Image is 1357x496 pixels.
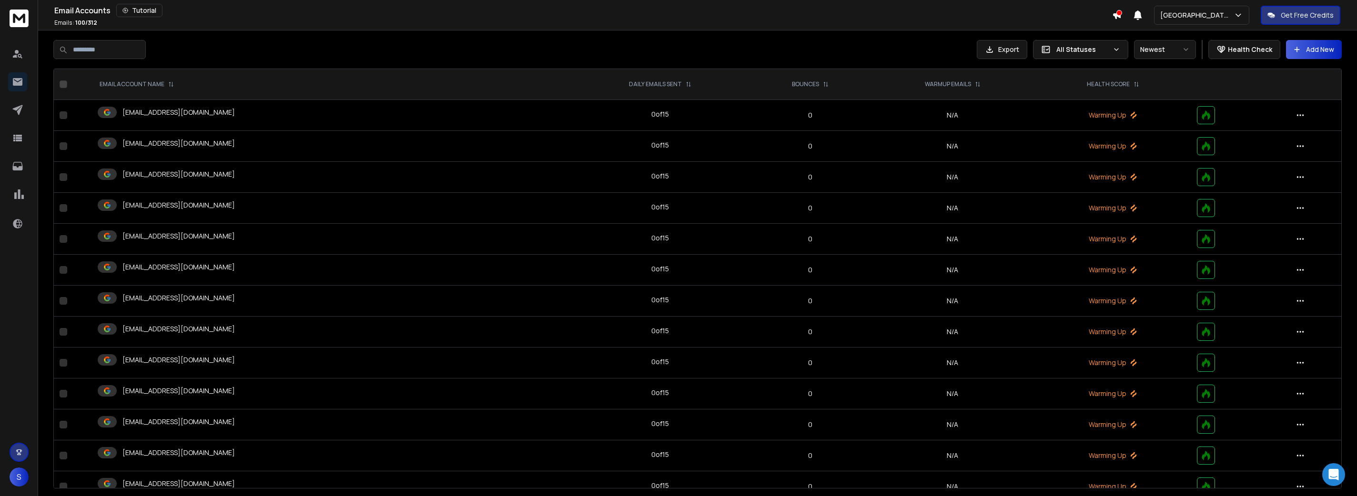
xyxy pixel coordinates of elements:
[122,231,235,241] p: [EMAIL_ADDRESS][DOMAIN_NAME]
[651,109,669,119] div: 0 of 15
[756,327,865,337] p: 0
[122,448,235,457] p: [EMAIL_ADDRESS][DOMAIN_NAME]
[756,420,865,429] p: 0
[122,355,235,365] p: [EMAIL_ADDRESS][DOMAIN_NAME]
[651,388,669,397] div: 0 of 15
[1228,45,1272,54] p: Health Check
[1281,10,1334,20] p: Get Free Credits
[1041,110,1186,120] p: Warming Up
[1041,327,1186,337] p: Warming Up
[651,481,669,490] div: 0 of 15
[871,193,1035,224] td: N/A
[1134,40,1196,59] button: Newest
[122,479,235,488] p: [EMAIL_ADDRESS][DOMAIN_NAME]
[1160,10,1234,20] p: [GEOGRAPHIC_DATA]
[1087,80,1130,88] p: HEALTH SCORE
[10,467,29,486] button: S
[122,417,235,427] p: [EMAIL_ADDRESS][DOMAIN_NAME]
[871,224,1035,255] td: N/A
[871,162,1035,193] td: N/A
[756,141,865,151] p: 0
[871,378,1035,409] td: N/A
[54,19,97,27] p: Emails :
[1322,463,1345,486] div: Open Intercom Messenger
[651,264,669,274] div: 0 of 15
[651,295,669,305] div: 0 of 15
[651,357,669,367] div: 0 of 15
[871,409,1035,440] td: N/A
[756,265,865,275] p: 0
[651,202,669,212] div: 0 of 15
[756,172,865,182] p: 0
[756,234,865,244] p: 0
[122,293,235,303] p: [EMAIL_ADDRESS][DOMAIN_NAME]
[1041,358,1186,367] p: Warming Up
[1041,234,1186,244] p: Warming Up
[756,482,865,491] p: 0
[1261,6,1340,25] button: Get Free Credits
[54,4,1112,17] div: Email Accounts
[1041,420,1186,429] p: Warming Up
[1041,203,1186,213] p: Warming Up
[756,110,865,120] p: 0
[871,347,1035,378] td: N/A
[122,139,235,148] p: [EMAIL_ADDRESS][DOMAIN_NAME]
[1208,40,1280,59] button: Health Check
[651,450,669,459] div: 0 of 15
[651,171,669,181] div: 0 of 15
[756,358,865,367] p: 0
[1041,451,1186,460] p: Warming Up
[122,262,235,272] p: [EMAIL_ADDRESS][DOMAIN_NAME]
[871,100,1035,131] td: N/A
[651,419,669,428] div: 0 of 15
[925,80,971,88] p: WARMUP EMAILS
[122,169,235,179] p: [EMAIL_ADDRESS][DOMAIN_NAME]
[756,451,865,460] p: 0
[792,80,819,88] p: BOUNCES
[122,386,235,396] p: [EMAIL_ADDRESS][DOMAIN_NAME]
[122,324,235,334] p: [EMAIL_ADDRESS][DOMAIN_NAME]
[1041,265,1186,275] p: Warming Up
[122,200,235,210] p: [EMAIL_ADDRESS][DOMAIN_NAME]
[651,326,669,336] div: 0 of 15
[756,389,865,398] p: 0
[122,108,235,117] p: [EMAIL_ADDRESS][DOMAIN_NAME]
[871,255,1035,286] td: N/A
[871,131,1035,162] td: N/A
[629,80,682,88] p: DAILY EMAILS SENT
[1056,45,1109,54] p: All Statuses
[756,296,865,306] p: 0
[871,286,1035,317] td: N/A
[1041,389,1186,398] p: Warming Up
[1041,296,1186,306] p: Warming Up
[1286,40,1342,59] button: Add New
[651,140,669,150] div: 0 of 15
[756,203,865,213] p: 0
[116,4,162,17] button: Tutorial
[1041,172,1186,182] p: Warming Up
[75,19,97,27] span: 100 / 312
[871,440,1035,471] td: N/A
[977,40,1027,59] button: Export
[651,233,669,243] div: 0 of 15
[871,317,1035,347] td: N/A
[1041,141,1186,151] p: Warming Up
[100,80,174,88] div: EMAIL ACCOUNT NAME
[1041,482,1186,491] p: Warming Up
